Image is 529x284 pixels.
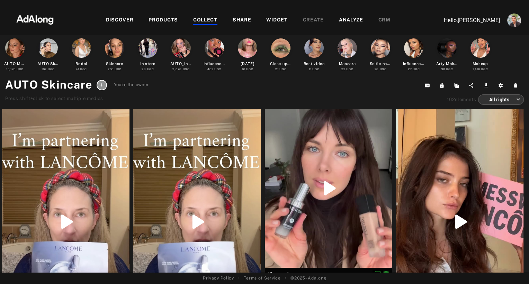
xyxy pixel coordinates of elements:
div: CRM [378,16,391,25]
img: 63233d7d88ed69de3c212112c67096b6.png [5,9,65,29]
div: UGC [441,67,453,72]
div: Bridal [75,61,87,67]
div: UGC [242,67,253,72]
button: Delete this collection [509,81,524,90]
img: ACg8ocLjEk1irI4XXb49MzUGwa4F_C3PpCyg-3CPbiuLEZrYEA=s96-c [507,13,521,27]
div: WIDGET [266,16,287,25]
span: You're the owner [114,81,149,88]
div: UGC [108,67,122,72]
p: Hello, [PERSON_NAME] [431,16,500,25]
h1: AUTO Skincare [5,76,92,93]
div: ANALYZE [339,16,363,25]
div: AUTO_InfluencerMakeUpSkincare [170,61,192,67]
span: • [238,275,240,281]
div: DISCOVER [106,16,134,25]
button: Account settings [505,12,523,29]
div: UGC [42,67,55,72]
span: Rights agreed [383,271,389,276]
span: 162 [447,97,455,102]
button: Disable diffusion on this media [373,270,383,277]
div: Influcencer List [PERSON_NAME] [204,61,225,67]
div: UGC [76,67,87,72]
div: UGC [172,67,189,72]
button: Duplicate collection [450,81,465,90]
div: PRODUCTS [149,16,178,25]
div: UGC [309,67,319,72]
div: UGC [374,67,386,72]
div: CREATE [303,16,324,25]
div: Makeup [472,61,488,67]
iframe: Chat Widget [494,251,529,284]
div: Press shift+click to select multiple medias [5,95,149,102]
div: Skincare [106,61,123,67]
button: Download [480,81,495,90]
button: Share [465,81,480,90]
div: Mascara [339,61,356,67]
div: AUTO Skincare [37,61,59,67]
div: Best video [304,61,325,67]
div: COLLECT [193,16,217,25]
a: Terms of Service [244,275,280,281]
div: UGC [207,67,221,72]
div: Influenceur Global [403,61,425,67]
div: UGC [6,67,24,72]
button: Lock from editing [436,81,450,90]
div: Arty Make Up [436,61,458,67]
span: ditagrauda [267,271,390,277]
div: Selfie natural [370,61,392,67]
button: Settings [494,81,509,90]
span: © 2025 - Adalong [290,275,326,281]
div: elements [447,96,476,103]
button: Copy collection ID [421,81,436,90]
div: UGC [408,67,420,72]
div: All rights [484,90,520,109]
div: [DATE] [241,61,254,67]
a: Privacy Policy [203,275,234,281]
div: UGC [142,67,154,72]
div: UGC [341,67,353,72]
div: In store [140,61,155,67]
div: SHARE [233,16,251,25]
div: AUTO Makeup [4,61,26,67]
div: Close up eye [270,61,292,67]
div: UGC [473,67,488,72]
div: UGC [275,67,286,72]
span: • [285,275,287,281]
